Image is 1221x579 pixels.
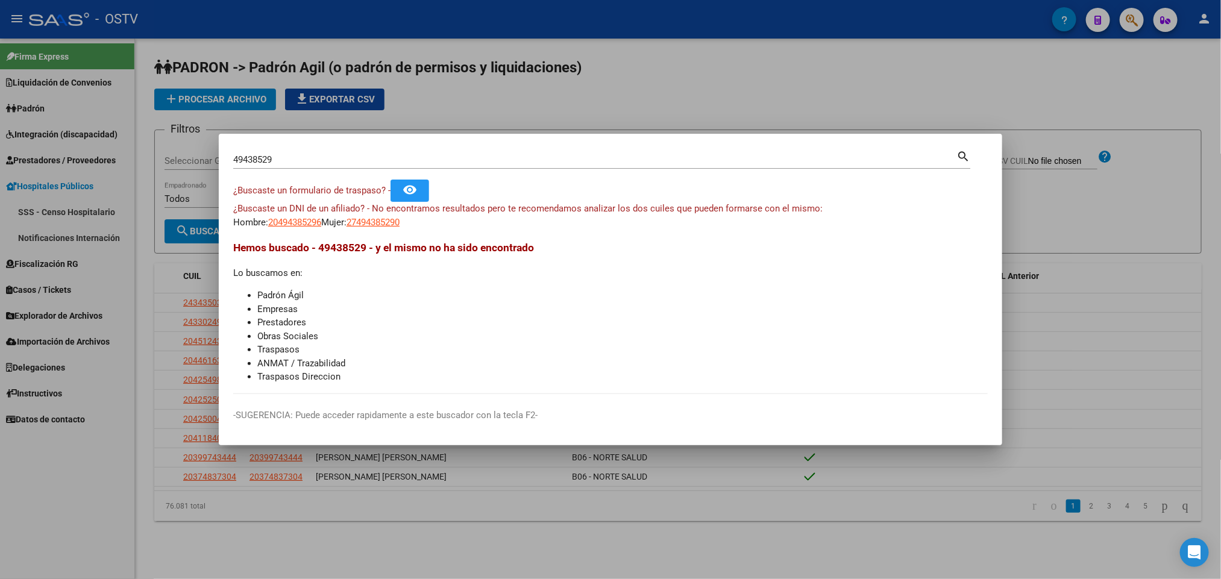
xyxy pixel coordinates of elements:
[257,302,988,316] li: Empresas
[257,316,988,330] li: Prestadores
[403,183,417,197] mat-icon: remove_red_eye
[257,330,988,343] li: Obras Sociales
[233,202,988,229] div: Hombre: Mujer:
[347,217,400,228] span: 27494385290
[257,370,988,384] li: Traspasos Direccion
[956,148,970,163] mat-icon: search
[257,357,988,371] li: ANMAT / Trazabilidad
[257,343,988,357] li: Traspasos
[268,217,321,228] span: 20494385296
[233,408,988,422] p: -SUGERENCIA: Puede acceder rapidamente a este buscador con la tecla F2-
[233,240,988,384] div: Lo buscamos en:
[233,185,391,196] span: ¿Buscaste un formulario de traspaso? -
[233,203,823,214] span: ¿Buscaste un DNI de un afiliado? - No encontramos resultados pero te recomendamos analizar los do...
[257,289,988,302] li: Padrón Ágil
[233,242,534,254] span: Hemos buscado - 49438529 - y el mismo no ha sido encontrado
[1180,538,1209,567] div: Open Intercom Messenger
